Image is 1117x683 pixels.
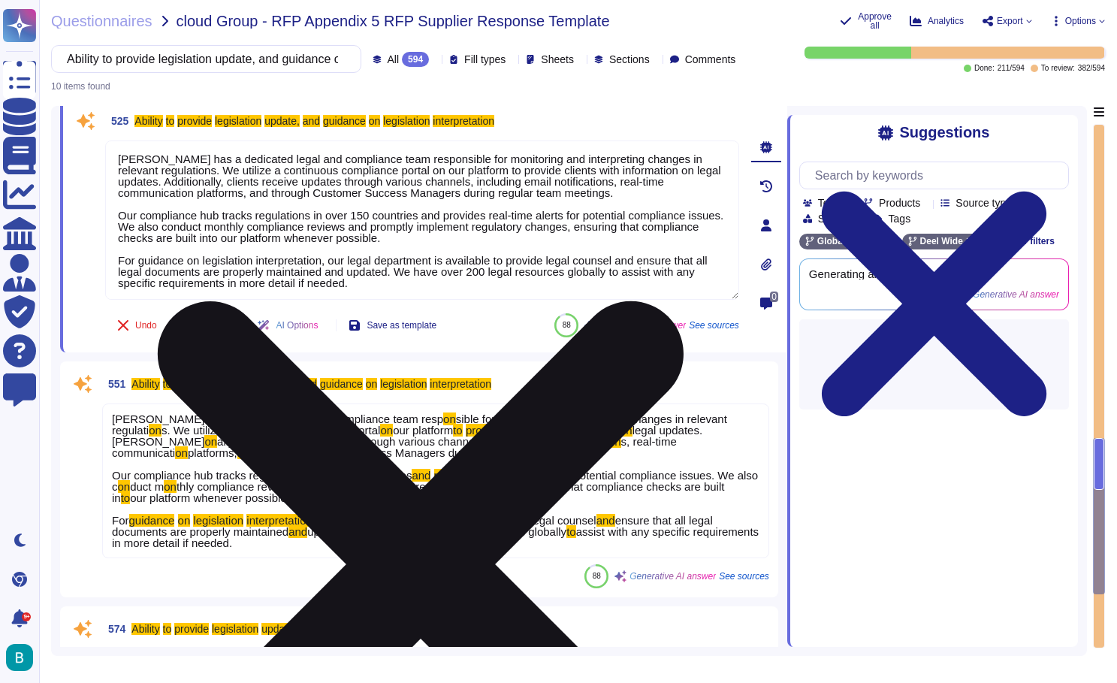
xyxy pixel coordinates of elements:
[383,115,430,127] mark: legislation
[166,115,175,127] mark: to
[51,82,110,91] div: 10 items found
[6,644,33,671] img: user
[323,115,366,127] mark: guidance
[105,141,739,300] textarea: [PERSON_NAME] has a dedicated legal and compliance team responsible for monitoring and interpreti...
[609,54,650,65] span: Sections
[1078,65,1105,72] span: 382 / 594
[685,54,736,65] span: Comments
[264,115,300,127] mark: update,
[59,46,346,72] input: Search by keywords
[215,115,261,127] mark: legislation
[433,115,494,127] mark: interpretation
[402,52,429,67] div: 594
[910,15,964,27] button: Analytics
[928,17,964,26] span: Analytics
[303,115,320,127] mark: and
[177,14,610,29] span: cloud Group - RFP Appendix 5 RFP Supplier Response Template
[563,321,571,329] span: 88
[1065,17,1096,26] span: Options
[770,292,778,302] span: 0
[177,115,212,127] mark: provide
[808,162,1068,189] input: Search by keywords
[51,14,152,29] span: Questionnaires
[840,12,892,30] button: Approve all
[102,379,125,389] span: 551
[464,54,506,65] span: Fill types
[974,65,995,72] span: Done:
[369,115,381,127] mark: on
[3,641,44,674] button: user
[388,54,400,65] span: All
[997,17,1023,26] span: Export
[541,54,574,65] span: Sheets
[593,572,601,580] span: 88
[102,624,125,634] span: 574
[22,612,31,621] div: 9+
[719,572,769,581] span: See sources
[998,65,1025,72] span: 211 / 594
[858,12,892,30] span: Approve all
[134,115,162,127] mark: Ability
[105,116,128,126] span: 525
[1041,65,1075,72] span: To review:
